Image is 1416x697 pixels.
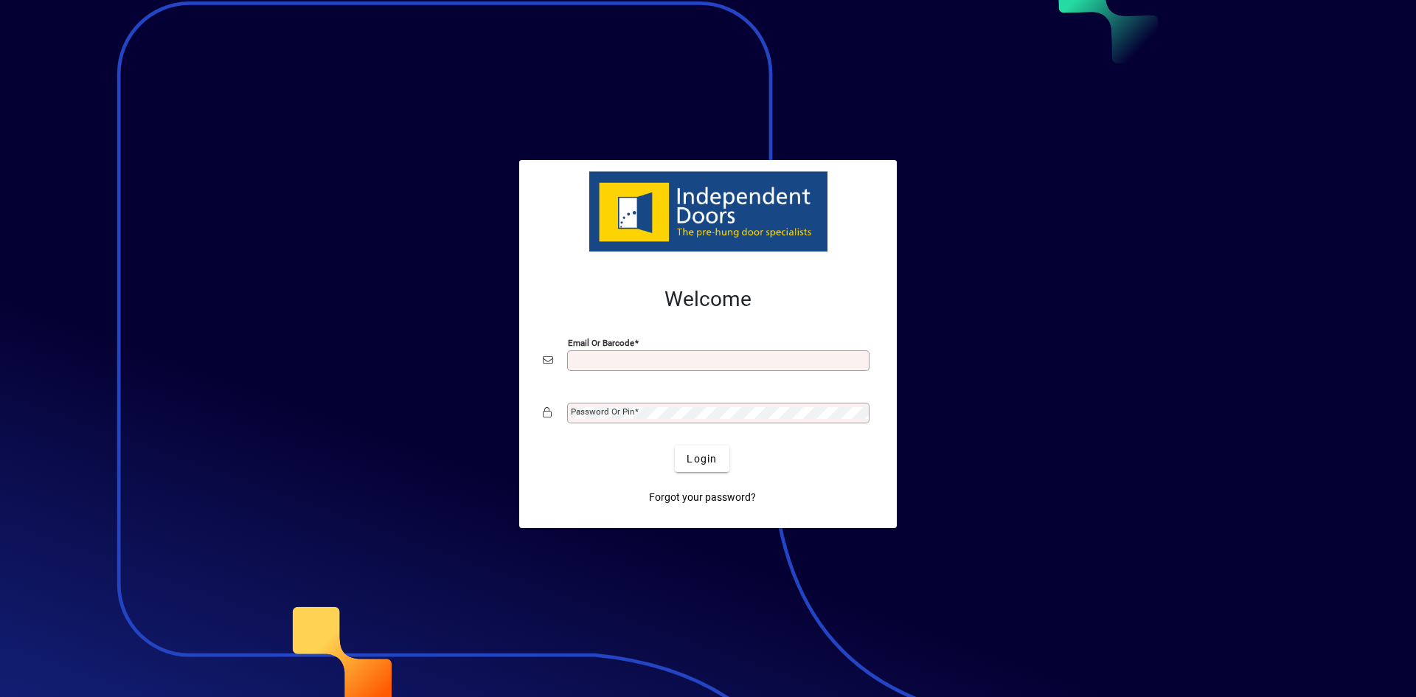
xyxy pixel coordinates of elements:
a: Forgot your password? [643,484,762,510]
button: Login [675,445,729,472]
mat-label: Password or Pin [571,406,634,417]
mat-label: Email or Barcode [568,338,634,348]
span: Forgot your password? [649,490,756,505]
span: Login [687,451,717,467]
h2: Welcome [543,287,873,312]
